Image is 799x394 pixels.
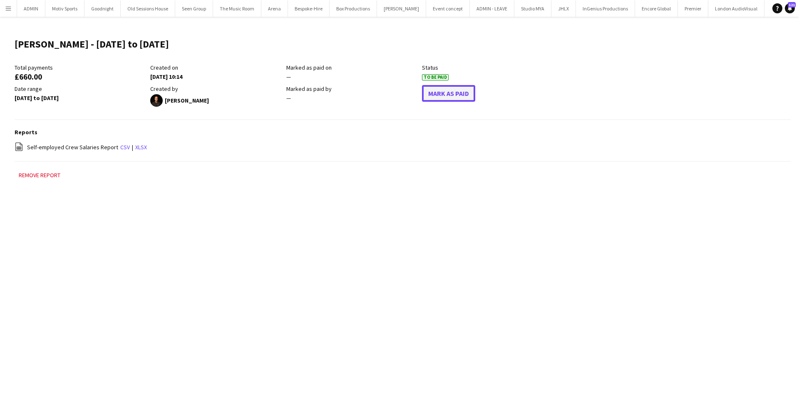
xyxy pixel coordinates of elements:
span: To Be Paid [422,74,449,80]
button: Box Productions [330,0,377,17]
button: Premier [678,0,708,17]
span: Self-employed Crew Salaries Report [27,143,118,151]
button: Goodnight [84,0,121,17]
button: Studio MYA [514,0,551,17]
div: Created by [150,85,282,93]
button: The Music Room [213,0,261,17]
button: Arena [261,0,288,17]
div: [DATE] 10:14 [150,73,282,80]
div: Marked as paid by [286,85,418,93]
div: Created on [150,64,282,71]
button: London AudioVisual [708,0,764,17]
h3: Reports [15,128,791,136]
div: Marked as paid on [286,64,418,71]
h1: [PERSON_NAME] - [DATE] to [DATE] [15,38,169,50]
div: Total payments [15,64,146,71]
button: [PERSON_NAME] [377,0,426,17]
span: — [286,73,291,80]
button: ADMIN [17,0,45,17]
button: Event concept [426,0,470,17]
span: — [286,94,291,102]
button: Old Sessions House [121,0,175,17]
div: £660.00 [15,73,146,80]
a: csv [120,143,130,151]
a: 121 [785,3,795,13]
div: Date range [15,85,146,93]
div: Status [422,64,553,71]
button: Motiv Sports [45,0,84,17]
div: [DATE] to [DATE] [15,94,146,102]
a: xlsx [135,143,147,151]
button: InGenius Productions [576,0,635,17]
button: Mark As Paid [422,85,475,102]
div: [PERSON_NAME] [150,94,282,107]
button: JHLX [551,0,576,17]
button: ADMIN - LEAVE [470,0,514,17]
span: 121 [788,2,796,8]
button: Encore Global [635,0,678,17]
button: Remove report [15,170,65,180]
button: Seen Group [175,0,213,17]
button: Bespoke-Hire [288,0,330,17]
div: | [15,142,791,153]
